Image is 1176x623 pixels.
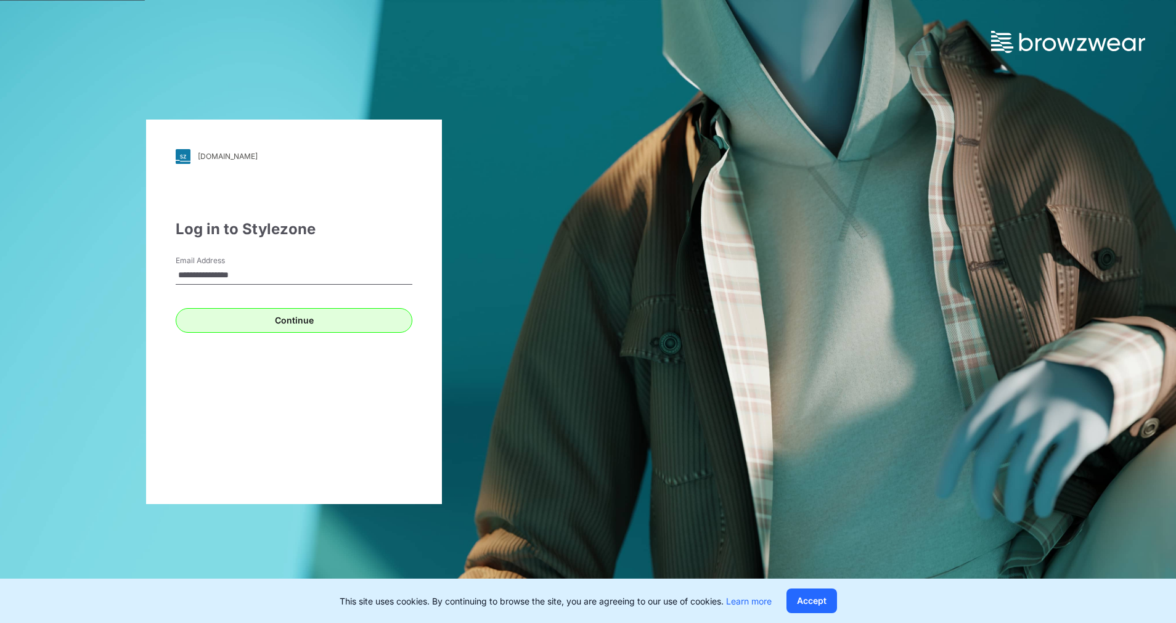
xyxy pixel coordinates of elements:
[176,149,190,164] img: svg+xml;base64,PHN2ZyB3aWR0aD0iMjgiIGhlaWdodD0iMjgiIHZpZXdCb3g9IjAgMCAyOCAyOCIgZmlsbD0ibm9uZSIgeG...
[726,596,772,606] a: Learn more
[198,152,258,161] div: [DOMAIN_NAME]
[991,31,1145,53] img: browzwear-logo.73288ffb.svg
[176,308,412,333] button: Continue
[176,149,412,164] a: [DOMAIN_NAME]
[340,595,772,608] p: This site uses cookies. By continuing to browse the site, you are agreeing to our use of cookies.
[176,218,412,240] div: Log in to Stylezone
[176,255,262,266] label: Email Address
[786,588,837,613] button: Accept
